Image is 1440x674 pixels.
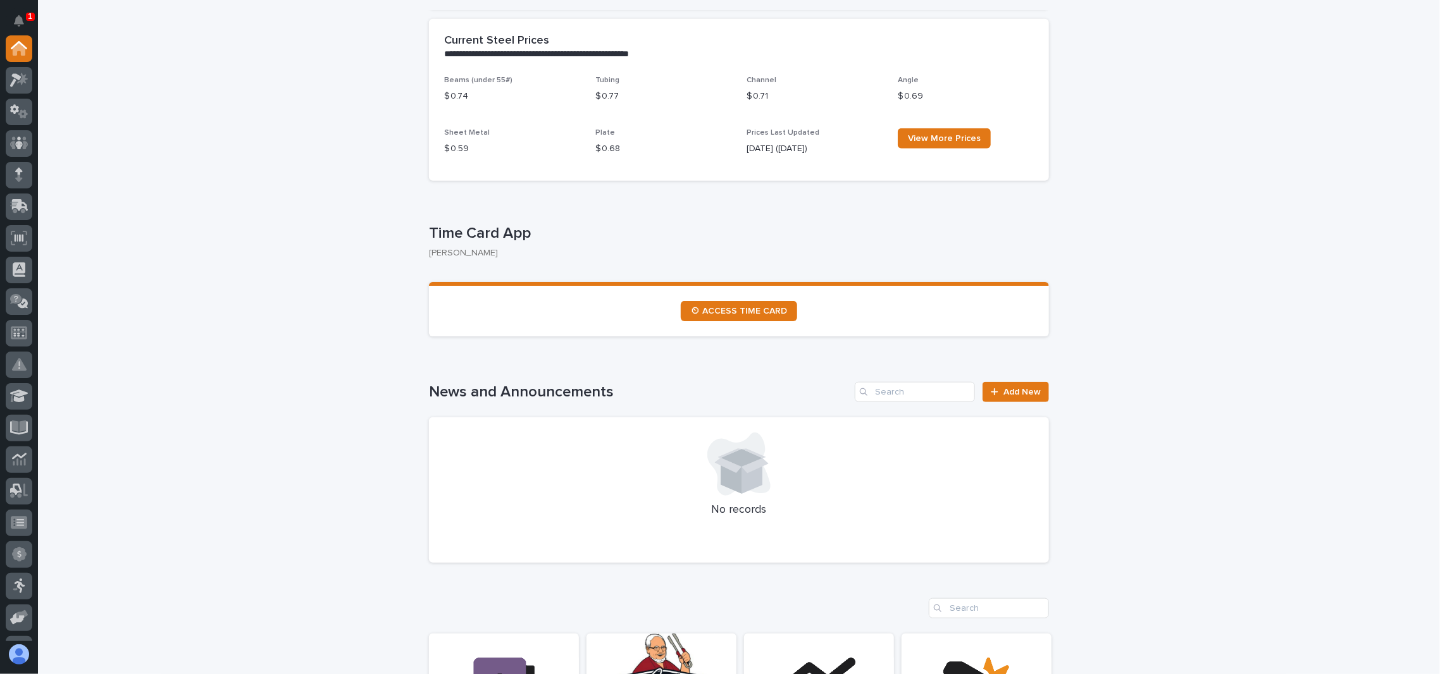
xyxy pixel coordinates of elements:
p: $ 0.71 [747,90,883,103]
span: Beams (under 55#) [444,77,512,84]
div: Notifications1 [16,15,32,35]
a: ⏲ ACCESS TIME CARD [681,301,797,321]
span: Add New [1003,388,1041,396]
button: Notifications [6,8,32,34]
span: Tubing [595,77,619,84]
span: ⏲ ACCESS TIME CARD [691,307,787,316]
input: Search [929,598,1049,618]
span: Prices Last Updated [747,129,819,137]
p: $ 0.69 [898,90,1034,103]
p: [DATE] ([DATE]) [747,142,883,156]
p: $ 0.74 [444,90,580,103]
p: Time Card App [429,224,1044,243]
p: [PERSON_NAME] [429,248,1039,259]
p: No records [444,503,1034,517]
h1: News and Announcements [429,383,850,401]
a: View More Prices [898,128,991,149]
span: Sheet Metal [444,129,490,137]
span: Angle [898,77,919,84]
span: Channel [747,77,776,84]
p: 1 [28,12,32,21]
h2: Current Steel Prices [444,34,549,48]
p: $ 0.59 [444,142,580,156]
button: users-avatar [6,641,32,668]
span: Plate [595,129,615,137]
span: View More Prices [908,134,981,143]
input: Search [855,382,975,402]
p: $ 0.77 [595,90,731,103]
a: Add New [983,382,1049,402]
p: $ 0.68 [595,142,731,156]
